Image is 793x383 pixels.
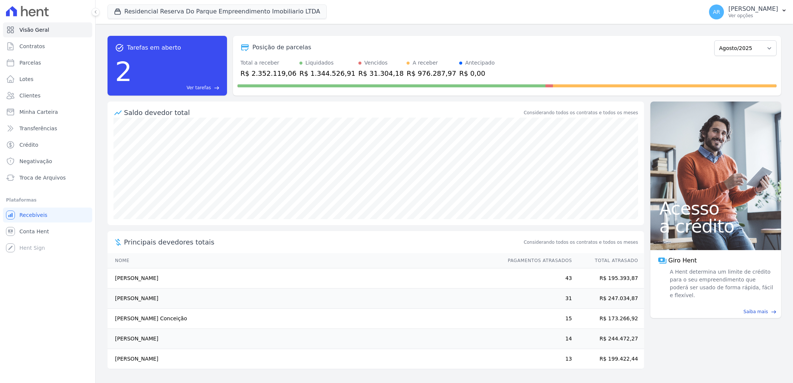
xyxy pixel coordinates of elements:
button: Residencial Reserva Do Parque Empreendimento Imobiliario LTDA [108,4,327,19]
a: Troca de Arquivos [3,170,92,185]
th: Nome [108,253,501,268]
span: Transferências [19,125,57,132]
div: R$ 31.304,18 [358,68,404,78]
div: Total a receber [240,59,296,67]
span: Tarefas em aberto [127,43,181,52]
div: R$ 0,00 [459,68,495,78]
span: Minha Carteira [19,108,58,116]
a: Clientes [3,88,92,103]
span: Contratos [19,43,45,50]
td: 15 [501,309,572,329]
td: R$ 195.393,87 [572,268,644,289]
span: task_alt [115,43,124,52]
span: Principais devedores totais [124,237,522,247]
a: Recebíveis [3,208,92,222]
td: 13 [501,349,572,369]
div: Considerando todos os contratos e todos os meses [524,109,638,116]
span: Visão Geral [19,26,49,34]
span: Negativação [19,158,52,165]
th: Pagamentos Atrasados [501,253,572,268]
a: Visão Geral [3,22,92,37]
span: Conta Hent [19,228,49,235]
td: R$ 244.472,27 [572,329,644,349]
a: Contratos [3,39,92,54]
td: [PERSON_NAME] [108,349,501,369]
div: R$ 2.352.119,06 [240,68,296,78]
span: Troca de Arquivos [19,174,66,181]
span: east [771,309,777,315]
span: east [214,85,220,91]
span: Acesso [659,199,772,217]
span: Giro Hent [668,256,697,265]
div: R$ 1.344.526,91 [299,68,355,78]
span: AR [713,9,720,15]
td: [PERSON_NAME] Conceição [108,309,501,329]
div: Plataformas [6,196,89,205]
th: Total Atrasado [572,253,644,268]
span: A Hent determina um limite de crédito para o seu empreendimento que poderá ser usado de forma ráp... [668,268,774,299]
span: Crédito [19,141,38,149]
span: Ver tarefas [187,84,211,91]
a: Conta Hent [3,224,92,239]
a: Minha Carteira [3,105,92,119]
div: R$ 976.287,97 [407,68,456,78]
td: R$ 199.422,44 [572,349,644,369]
span: Lotes [19,75,34,83]
button: AR [PERSON_NAME] Ver opções [703,1,793,22]
span: Recebíveis [19,211,47,219]
span: Saiba mais [743,308,768,315]
a: Negativação [3,154,92,169]
a: Saiba mais east [655,308,777,315]
span: Considerando todos os contratos e todos os meses [524,239,638,246]
span: Clientes [19,92,40,99]
td: 14 [501,329,572,349]
td: R$ 173.266,92 [572,309,644,329]
div: A receber [413,59,438,67]
a: Transferências [3,121,92,136]
a: Parcelas [3,55,92,70]
p: [PERSON_NAME] [728,5,778,13]
td: [PERSON_NAME] [108,289,501,309]
a: Crédito [3,137,92,152]
td: R$ 247.034,87 [572,289,644,309]
div: Vencidos [364,59,388,67]
a: Lotes [3,72,92,87]
td: [PERSON_NAME] [108,329,501,349]
td: [PERSON_NAME] [108,268,501,289]
div: Antecipado [465,59,495,67]
div: Posição de parcelas [252,43,311,52]
td: 31 [501,289,572,309]
a: Ver tarefas east [135,84,220,91]
div: Saldo devedor total [124,108,522,118]
span: Parcelas [19,59,41,66]
p: Ver opções [728,13,778,19]
div: 2 [115,52,132,91]
td: 43 [501,268,572,289]
span: a crédito [659,217,772,235]
div: Liquidados [305,59,334,67]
